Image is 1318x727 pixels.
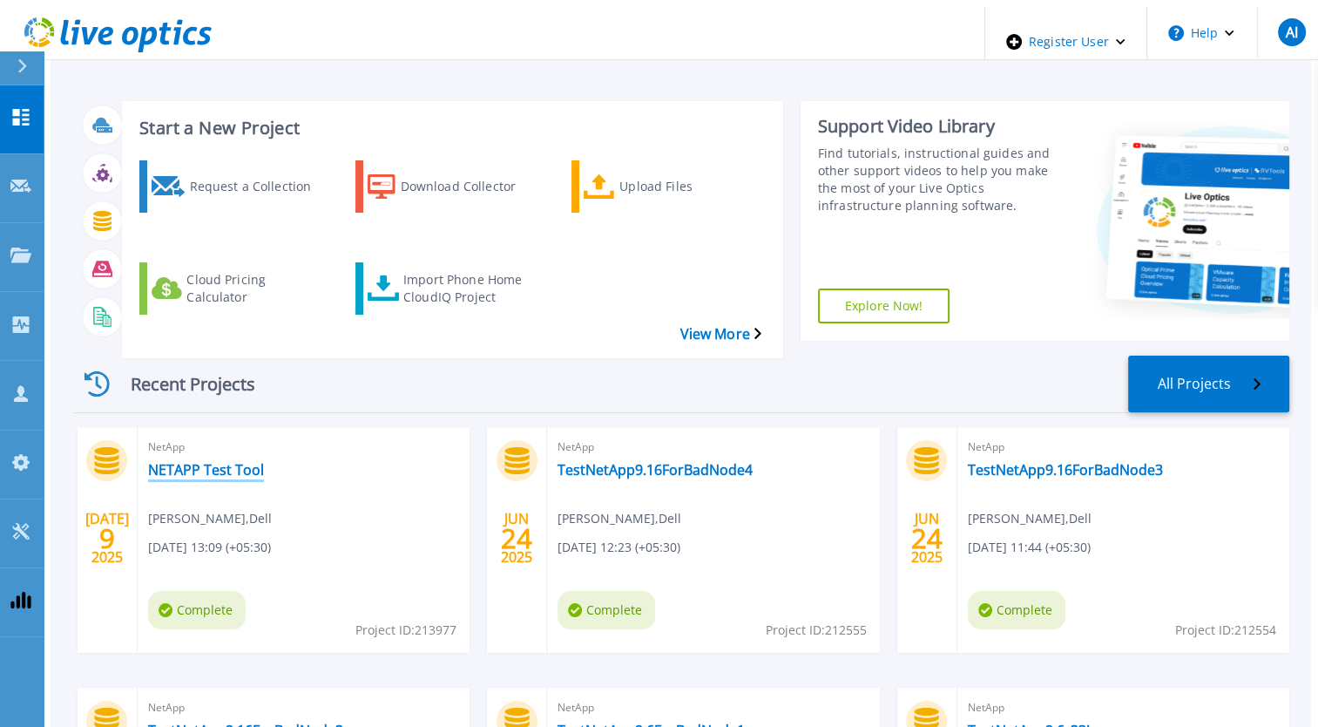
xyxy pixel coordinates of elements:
a: Upload Files [571,160,782,213]
span: Project ID: 212555 [766,621,867,640]
span: NetApp [558,438,869,457]
a: View More [679,326,760,343]
div: Download Collector [401,165,540,208]
span: NetApp [148,438,459,457]
span: Complete [148,591,246,629]
div: Support Video Library [818,115,1063,138]
span: Complete [968,591,1065,629]
a: Explore Now! [818,289,950,323]
span: [PERSON_NAME] , Dell [558,509,681,528]
span: Project ID: 213977 [355,621,456,640]
span: 24 [501,531,532,546]
a: Cloud Pricing Calculator [139,262,350,315]
div: [DATE] 2025 [91,506,124,570]
div: Register User [985,7,1146,77]
span: Complete [558,591,655,629]
div: JUN 2025 [500,506,533,570]
span: AI [1285,25,1297,39]
span: NetApp [148,698,459,717]
a: Request a Collection [139,160,350,213]
span: Project ID: 212554 [1175,621,1276,640]
a: TestNetApp9.16ForBadNode3 [968,461,1163,479]
span: [DATE] 13:09 (+05:30) [148,538,271,557]
div: Cloud Pricing Calculator [186,267,326,310]
div: JUN 2025 [910,506,943,570]
button: Help [1147,7,1256,59]
a: TestNetApp9.16ForBadNode4 [558,461,753,479]
div: Import Phone Home CloudIQ Project [403,267,543,310]
a: Download Collector [355,160,566,213]
span: NetApp [558,698,869,717]
span: 24 [911,531,943,546]
span: 9 [99,531,115,546]
h3: Start a New Project [139,119,760,138]
span: NetApp [968,438,1279,457]
div: Upload Files [619,165,759,208]
div: Request a Collection [189,165,328,208]
div: Find tutorials, instructional guides and other support videos to help you make the most of your L... [818,145,1063,214]
span: NetApp [968,698,1279,717]
a: All Projects [1128,356,1289,412]
a: NETAPP Test Tool [148,461,264,479]
div: Recent Projects [74,363,283,405]
span: [DATE] 12:23 (+05:30) [558,538,680,557]
span: [PERSON_NAME] , Dell [968,509,1092,528]
span: [DATE] 11:44 (+05:30) [968,538,1091,557]
span: [PERSON_NAME] , Dell [148,509,272,528]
